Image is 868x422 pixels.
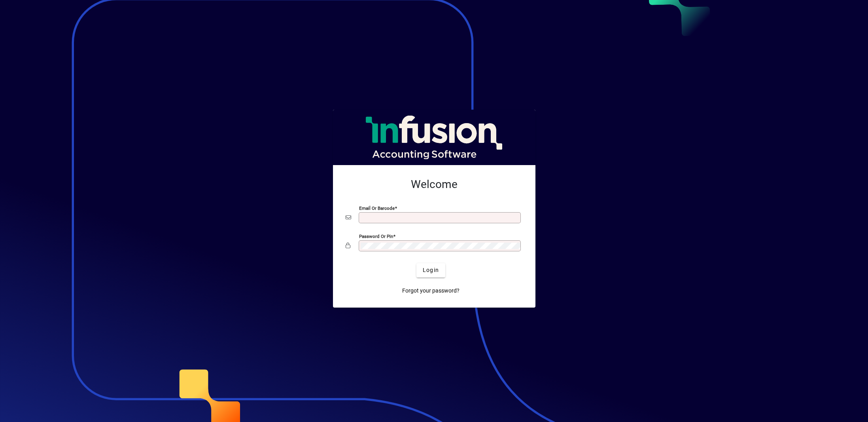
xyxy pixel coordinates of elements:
[359,233,393,239] mat-label: Password or Pin
[416,263,445,278] button: Login
[359,205,395,211] mat-label: Email or Barcode
[399,284,463,298] a: Forgot your password?
[423,266,439,274] span: Login
[346,178,523,191] h2: Welcome
[402,287,460,295] span: Forgot your password?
